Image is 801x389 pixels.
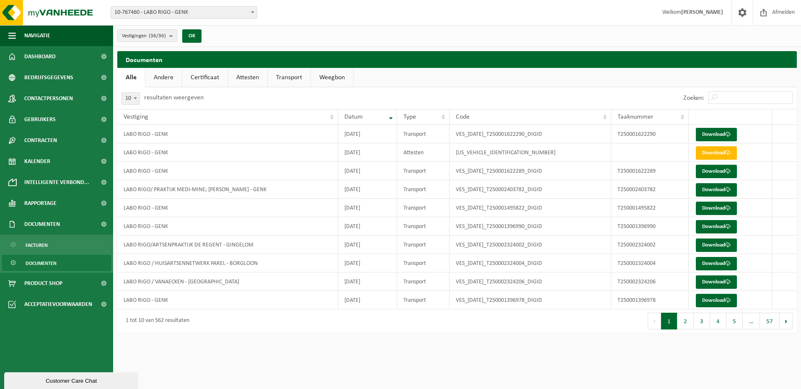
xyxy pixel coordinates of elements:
td: T250001396990 [611,217,689,236]
a: Andere [145,68,182,87]
td: Transport [397,162,450,180]
div: 1 tot 10 van 562 resultaten [121,314,189,329]
span: Dashboard [24,46,56,67]
button: 1 [661,313,677,329]
span: 10 [121,92,140,105]
span: Contracten [24,130,57,151]
span: Navigatie [24,25,50,46]
button: OK [182,29,202,43]
iframe: chat widget [4,371,140,389]
td: T250002324206 [611,272,689,291]
span: 10 [122,93,140,104]
td: LABO RIGO - GENK [117,125,338,143]
span: Bedrijfsgegevens [24,67,73,88]
span: Vestigingen [122,30,166,42]
td: [DATE] [338,254,397,272]
td: LABO RIGO/ PRAKTIJK MEDI-MINE; [PERSON_NAME] - GENK [117,180,338,199]
td: [DATE] [338,162,397,180]
td: LABO RIGO/ARTSENPRAKTIJK DE REGENT - GINGELOM [117,236,338,254]
span: … [743,313,760,329]
h2: Documenten [117,51,797,67]
a: Download [696,220,737,233]
span: Datum [344,114,363,120]
td: VES_[DATE]_T250001495822_DIGID [450,199,611,217]
button: Next [780,313,793,329]
strong: [PERSON_NAME] [681,9,723,16]
td: [US_VEHICLE_IDENTIFICATION_NUMBER] [450,143,611,162]
td: T250002324002 [611,236,689,254]
td: Transport [397,125,450,143]
a: Alle [117,68,145,87]
count: (36/36) [149,33,166,39]
span: Type [403,114,416,120]
td: [DATE] [338,125,397,143]
td: Transport [397,236,450,254]
td: Transport [397,180,450,199]
span: Code [456,114,470,120]
td: Transport [397,291,450,309]
td: VES_[DATE]_T250002403782_DIGID [450,180,611,199]
a: Download [696,202,737,215]
td: [DATE] [338,199,397,217]
a: Facturen [2,237,111,253]
button: Vestigingen(36/36) [117,29,177,42]
button: Previous [648,313,661,329]
td: Transport [397,254,450,272]
span: Documenten [24,214,60,235]
td: LABO RIGO / VANAECKEN - [GEOGRAPHIC_DATA] [117,272,338,291]
a: Download [696,183,737,197]
button: 2 [677,313,694,329]
td: VES_[DATE]_T250001622290_DIGID [450,125,611,143]
a: Download [696,146,737,160]
button: 57 [760,313,780,329]
td: [DATE] [338,180,397,199]
span: Intelligente verbond... [24,172,89,193]
td: VES_[DATE]_T250002324004_DIGID [450,254,611,272]
span: Product Shop [24,273,62,294]
a: Transport [268,68,310,87]
a: Attesten [228,68,267,87]
td: T250002324004 [611,254,689,272]
span: Rapportage [24,193,57,214]
span: Kalender [24,151,50,172]
span: Vestiging [124,114,148,120]
td: T250001396978 [611,291,689,309]
span: Documenten [26,255,57,271]
span: Taaknummer [618,114,654,120]
button: 3 [694,313,710,329]
td: Transport [397,272,450,291]
span: 10-767460 - LABO RIGO - GENK [111,6,257,19]
span: 10-767460 - LABO RIGO - GENK [111,7,257,18]
td: LABO RIGO - GENK [117,217,338,236]
td: [DATE] [338,217,397,236]
td: VES_[DATE]_T250002324002_DIGID [450,236,611,254]
td: Transport [397,199,450,217]
span: Gebruikers [24,109,56,130]
td: T250002403782 [611,180,689,199]
td: LABO RIGO / HUISARTSENNETWERK PAREL - BORGLOON [117,254,338,272]
td: [DATE] [338,291,397,309]
td: VES_[DATE]_T250002324206_DIGID [450,272,611,291]
td: VES_[DATE]_T250001396990_DIGID [450,217,611,236]
td: Attesten [397,143,450,162]
a: Weegbon [311,68,353,87]
td: LABO RIGO - GENK [117,199,338,217]
a: Download [696,239,737,252]
span: Acceptatievoorwaarden [24,294,92,315]
button: 4 [710,313,726,329]
td: LABO RIGO - GENK [117,162,338,180]
span: Contactpersonen [24,88,73,109]
td: LABO RIGO - GENK [117,143,338,162]
td: [DATE] [338,272,397,291]
a: Download [696,257,737,270]
label: Zoeken: [683,95,704,101]
a: Documenten [2,255,111,271]
td: VES_[DATE]_T250001396978_DIGID [450,291,611,309]
a: Certificaat [182,68,227,87]
label: resultaten weergeven [144,94,204,101]
td: VES_[DATE]_T250001622289_DIGID [450,162,611,180]
button: 5 [726,313,743,329]
td: [DATE] [338,236,397,254]
td: Transport [397,217,450,236]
